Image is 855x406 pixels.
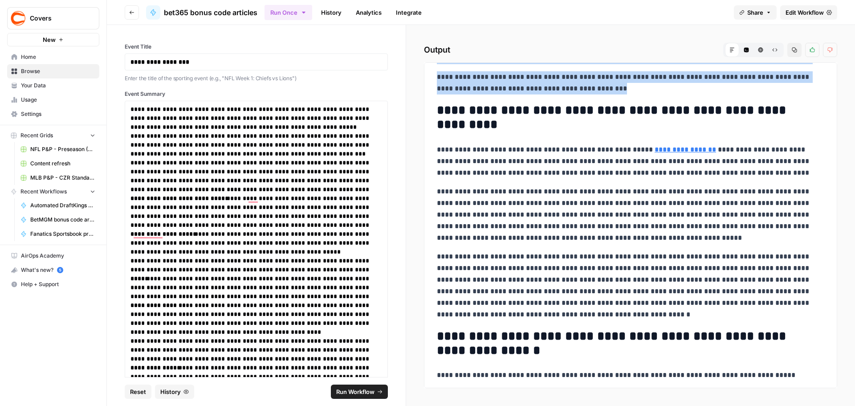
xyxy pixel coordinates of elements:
[7,249,99,263] a: AirOps Academy
[21,96,95,104] span: Usage
[391,5,427,20] a: Integrate
[21,280,95,288] span: Help + Support
[7,78,99,93] a: Your Data
[30,145,95,153] span: NFL P&P - Preseason (Production) Grid (1)
[21,252,95,260] span: AirOps Academy
[146,5,257,20] a: bet365 bonus code articles
[21,82,95,90] span: Your Data
[336,387,375,396] span: Run Workflow
[125,385,151,399] button: Reset
[16,171,99,185] a: MLB P&P - CZR Standard (Production) Grid (4)
[8,263,99,277] div: What's new?
[350,5,387,20] a: Analytics
[125,74,388,83] p: Enter the title of the sporting event (e.g., "NFL Week 1: Chiefs vs Lions")
[7,185,99,198] button: Recent Workflows
[125,43,388,51] label: Event Title
[43,35,56,44] span: New
[265,5,312,20] button: Run Once
[734,5,777,20] button: Share
[20,131,53,139] span: Recent Grids
[20,188,67,196] span: Recent Workflows
[57,267,63,273] a: 5
[786,8,824,17] span: Edit Workflow
[30,14,84,23] span: Covers
[7,129,99,142] button: Recent Grids
[780,5,837,20] a: Edit Workflow
[7,277,99,291] button: Help + Support
[16,156,99,171] a: Content refresh
[30,230,95,238] span: Fanatics Sportsbook promo articles
[59,268,61,272] text: 5
[424,43,837,57] h2: Output
[16,227,99,241] a: Fanatics Sportsbook promo articles
[7,50,99,64] a: Home
[16,142,99,156] a: NFL P&P - Preseason (Production) Grid (1)
[7,64,99,78] a: Browse
[21,110,95,118] span: Settings
[316,5,347,20] a: History
[7,93,99,107] a: Usage
[331,385,388,399] button: Run Workflow
[30,216,95,224] span: BetMGM bonus code articles
[7,7,99,29] button: Workspace: Covers
[7,107,99,121] a: Settings
[21,67,95,75] span: Browse
[10,10,26,26] img: Covers Logo
[16,198,99,213] a: Automated DraftKings promo code articles
[125,90,388,98] label: Event Summary
[164,7,257,18] span: bet365 bonus code articles
[30,201,95,209] span: Automated DraftKings promo code articles
[747,8,763,17] span: Share
[130,387,146,396] span: Reset
[160,387,181,396] span: History
[7,33,99,46] button: New
[21,53,95,61] span: Home
[155,385,194,399] button: History
[30,174,95,182] span: MLB P&P - CZR Standard (Production) Grid (4)
[16,213,99,227] a: BetMGM bonus code articles
[30,160,95,168] span: Content refresh
[7,263,99,277] button: What's new? 5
